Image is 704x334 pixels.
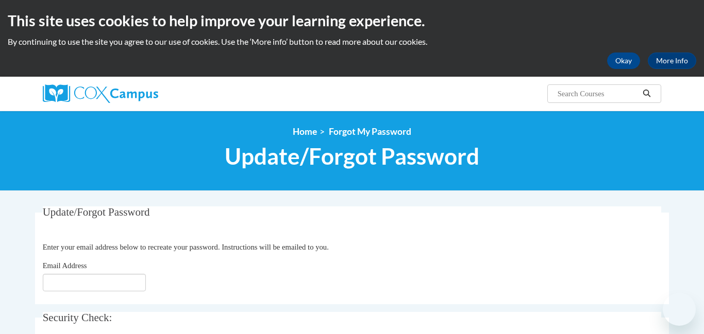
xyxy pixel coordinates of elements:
[43,274,146,291] input: Email
[8,36,696,47] p: By continuing to use the site you agree to our use of cookies. Use the ‘More info’ button to read...
[663,293,696,326] iframe: Button to launch messaging window
[639,87,655,100] button: Search
[43,261,87,270] span: Email Address
[43,311,112,324] span: Security Check:
[43,84,239,103] a: Cox Campus
[648,52,696,69] a: More Info
[225,143,479,170] span: Update/Forgot Password
[8,10,696,31] h2: This site uses cookies to help improve your learning experience.
[557,87,639,100] input: Search Courses
[329,126,411,137] span: Forgot My Password
[43,84,158,103] img: Cox Campus
[43,206,150,218] span: Update/Forgot Password
[293,126,317,137] a: Home
[607,52,640,69] button: Okay
[43,243,329,251] span: Enter your email address below to recreate your password. Instructions will be emailed to you.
